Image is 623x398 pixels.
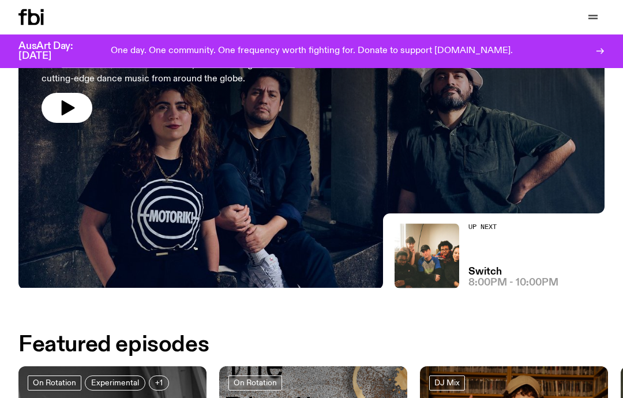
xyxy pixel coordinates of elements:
img: A warm film photo of the switch team sitting close together. from left to right: Cedar, Lau, Sand... [395,224,459,288]
span: Experimental [91,379,139,388]
h2: Up Next [468,224,558,230]
span: 8:00pm - 10:00pm [468,278,558,288]
a: Experimental [85,376,145,391]
p: From the warehouse to the airwaves, Motorik brings the best in cutting-edge dance music from arou... [42,59,337,87]
span: +1 [155,379,163,388]
a: Switch [468,267,502,277]
span: DJ Mix [434,379,460,388]
a: On Rotation [228,376,282,391]
span: On Rotation [234,379,277,388]
span: On Rotation [33,379,76,388]
a: DJ Mix [429,376,465,391]
h3: AusArt Day: [DATE] [18,42,92,61]
p: One day. One community. One frequency worth fighting for. Donate to support [DOMAIN_NAME]. [111,46,513,57]
a: On Rotation [28,376,81,391]
h2: Featured episodes [18,335,209,355]
button: +1 [149,376,169,391]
